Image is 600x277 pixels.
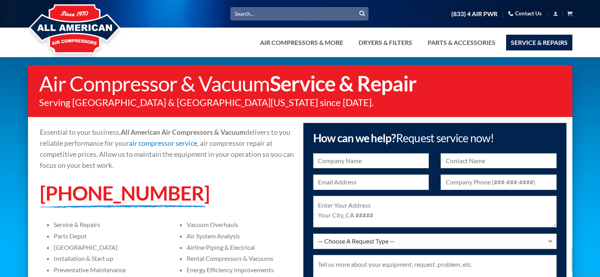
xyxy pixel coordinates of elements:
[187,221,294,228] p: Vacuum Overhauls
[396,131,494,145] span: Request service now!
[313,153,429,169] input: Company Name
[451,7,497,21] a: (833) 4 AIR PWR
[54,244,161,251] p: [GEOGRAPHIC_DATA]
[54,232,161,240] p: Parts Depot
[313,131,494,145] span: How can we help?
[354,35,417,50] a: Dryers & Filters
[230,7,368,20] input: Search…
[129,139,197,147] a: air compressor service
[255,35,348,50] a: Air Compressors & More
[270,71,417,96] strong: Service & Repair
[423,35,500,50] a: Parts & Accessories
[508,7,542,20] a: Contact Us
[54,221,161,228] p: Service & Repairs
[121,128,245,136] strong: All American Air Compressors & Vacuum
[356,8,368,20] button: Submit
[39,73,564,94] h1: Air Compressor & Vacuum
[187,255,294,262] p: Rental Compressors & Vacuums
[40,181,209,205] a: [PHONE_NUMBER]
[441,175,557,190] input: Company Phone (###-###-####)
[441,153,557,169] input: Contact Name
[553,9,558,19] a: Login
[187,232,294,240] p: Air System Analysis
[313,175,429,190] input: Email Address
[187,266,294,273] p: Energy Efficiency Improvements
[54,255,161,262] p: Installation & Start up
[40,128,294,169] span: Essential to your business, delivers to you reliable performance for your , air compressor repair...
[506,35,572,50] a: Service & Repairs
[39,98,564,107] p: Serving [GEOGRAPHIC_DATA] & [GEOGRAPHIC_DATA][US_STATE] since [DATE].
[187,244,294,251] p: Airline Piping & Electrical
[54,266,161,273] p: Preventative Maintenance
